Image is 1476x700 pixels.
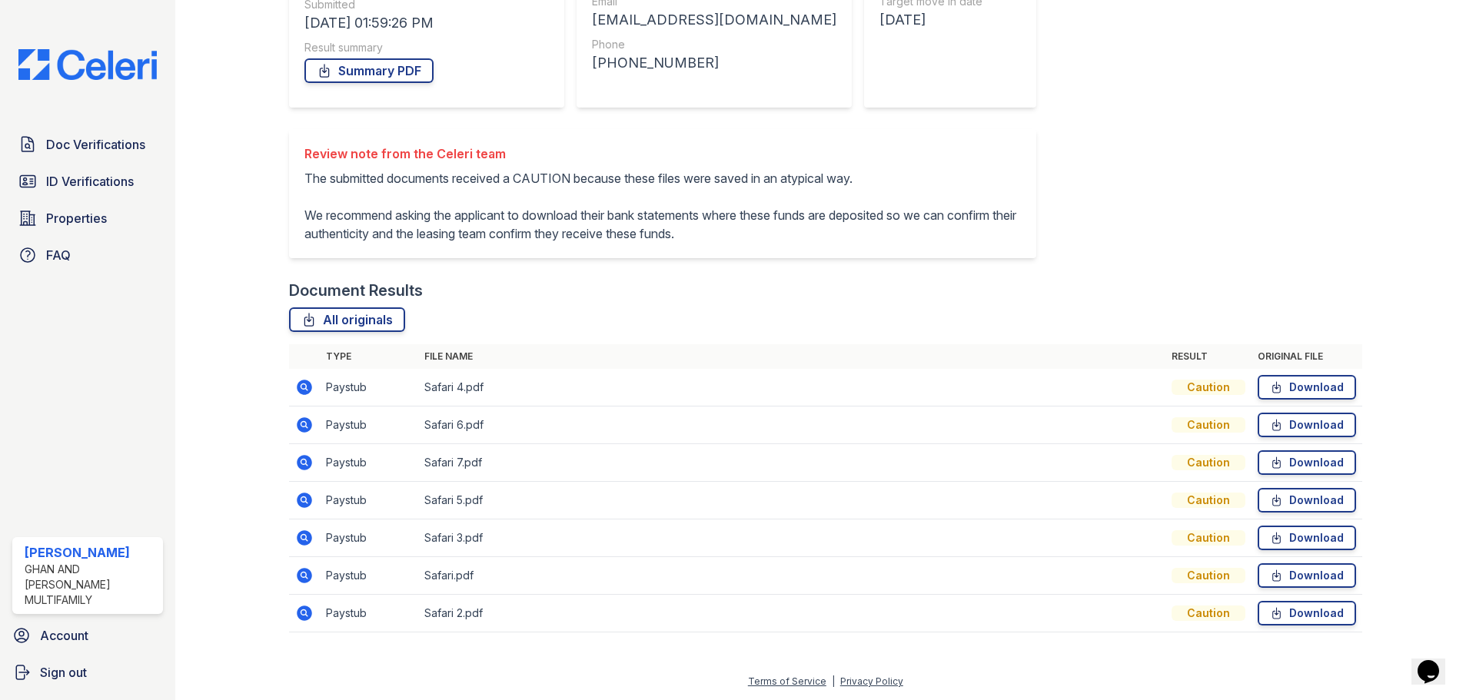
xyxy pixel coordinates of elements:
[1258,488,1356,513] a: Download
[418,595,1165,632] td: Safari 2.pdf
[304,144,1021,163] div: Review note from the Celeri team
[304,40,549,55] div: Result summary
[418,557,1165,595] td: Safari.pdf
[592,52,836,74] div: [PHONE_NUMBER]
[46,246,71,264] span: FAQ
[40,663,87,682] span: Sign out
[1172,380,1245,395] div: Caution
[6,657,169,688] a: Sign out
[320,557,418,595] td: Paystub
[592,37,836,52] div: Phone
[1172,455,1245,470] div: Caution
[1258,450,1356,475] a: Download
[1172,530,1245,546] div: Caution
[320,482,418,519] td: Paystub
[840,675,903,687] a: Privacy Policy
[1172,605,1245,621] div: Caution
[1165,344,1252,369] th: Result
[418,406,1165,444] td: Safari 6.pdf
[320,369,418,406] td: Paystub
[418,344,1165,369] th: File name
[1258,601,1356,625] a: Download
[1411,639,1461,685] iframe: chat widget
[832,675,835,687] div: |
[418,369,1165,406] td: Safari 4.pdf
[1258,375,1356,400] a: Download
[12,203,163,234] a: Properties
[879,9,982,31] div: [DATE]
[6,49,169,80] img: CE_Logo_Blue-a8612792a0a2168367f1c8372b55b34899dd931a85d93a1a3d3e32e68fde9ad4.png
[1172,568,1245,583] div: Caution
[320,444,418,482] td: Paystub
[46,172,134,191] span: ID Verifications
[289,280,423,301] div: Document Results
[25,543,157,562] div: [PERSON_NAME]
[6,620,169,651] a: Account
[304,169,1021,243] p: The submitted documents received a CAUTION because these files were saved in an atypical way. We ...
[46,135,145,154] span: Doc Verifications
[1258,413,1356,437] a: Download
[320,519,418,557] td: Paystub
[12,240,163,270] a: FAQ
[592,9,836,31] div: [EMAIL_ADDRESS][DOMAIN_NAME]
[320,344,418,369] th: Type
[1172,417,1245,433] div: Caution
[320,406,418,444] td: Paystub
[40,626,88,645] span: Account
[1172,493,1245,508] div: Caution
[320,595,418,632] td: Paystub
[748,675,826,687] a: Terms of Service
[1258,526,1356,550] a: Download
[289,307,405,332] a: All originals
[304,12,549,34] div: [DATE] 01:59:26 PM
[12,166,163,197] a: ID Verifications
[418,482,1165,519] td: Safari 5.pdf
[1258,563,1356,588] a: Download
[46,209,107,227] span: Properties
[418,444,1165,482] td: Safari 7.pdf
[304,58,434,83] a: Summary PDF
[25,562,157,608] div: Ghan and [PERSON_NAME] Multifamily
[12,129,163,160] a: Doc Verifications
[418,519,1165,557] td: Safari 3.pdf
[1252,344,1362,369] th: Original file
